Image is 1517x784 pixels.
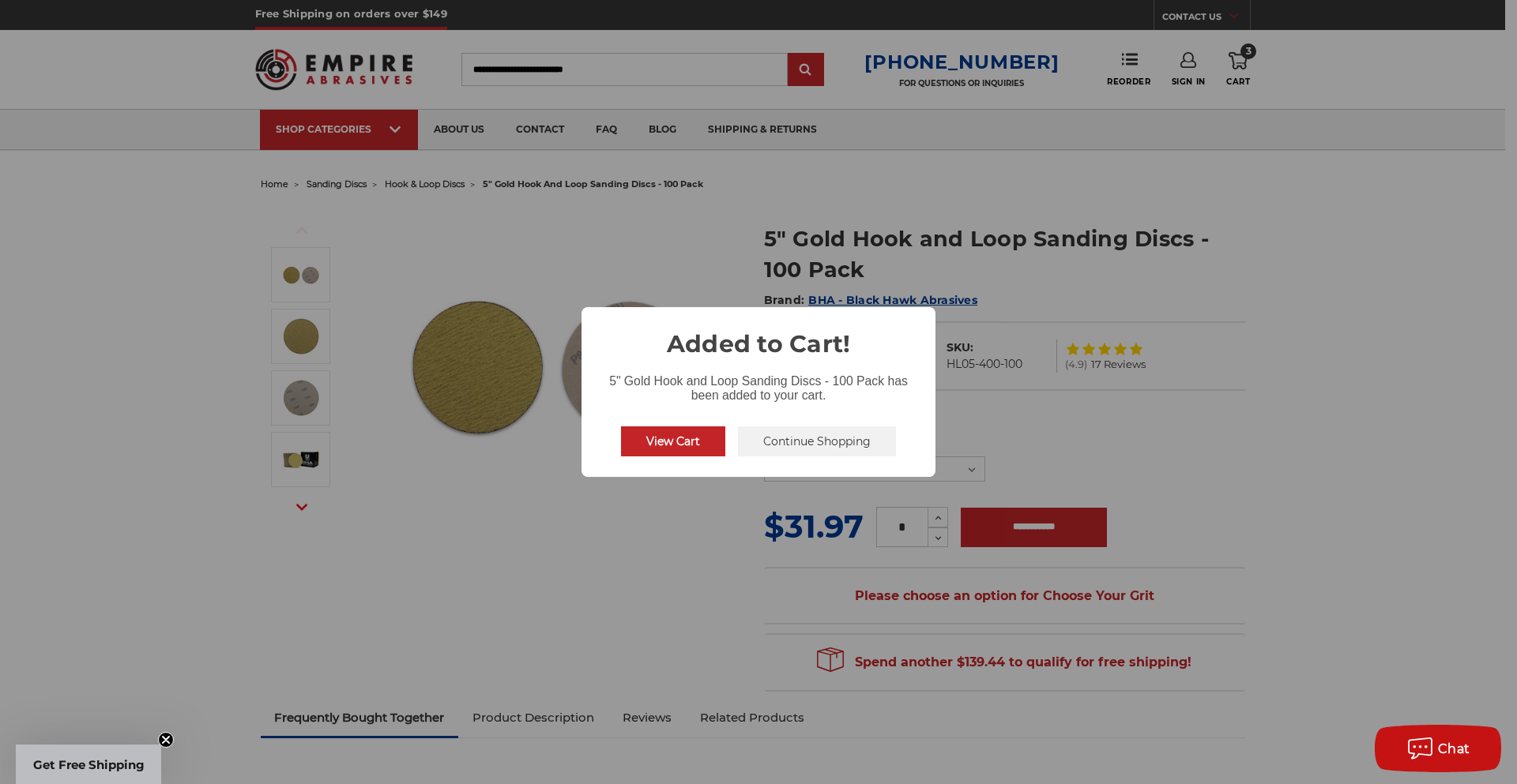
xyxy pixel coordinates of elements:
[1438,741,1470,756] span: Chat
[33,757,145,772] span: Get Free Shipping
[158,732,174,748] button: Close teaser
[582,307,935,362] h2: Added to Cart!
[621,426,725,456] button: View Cart
[582,362,935,406] div: 5" Gold Hook and Loop Sanding Discs - 100 Pack has been added to your cart.
[1375,725,1501,772] button: Chat
[738,426,896,456] button: Continue Shopping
